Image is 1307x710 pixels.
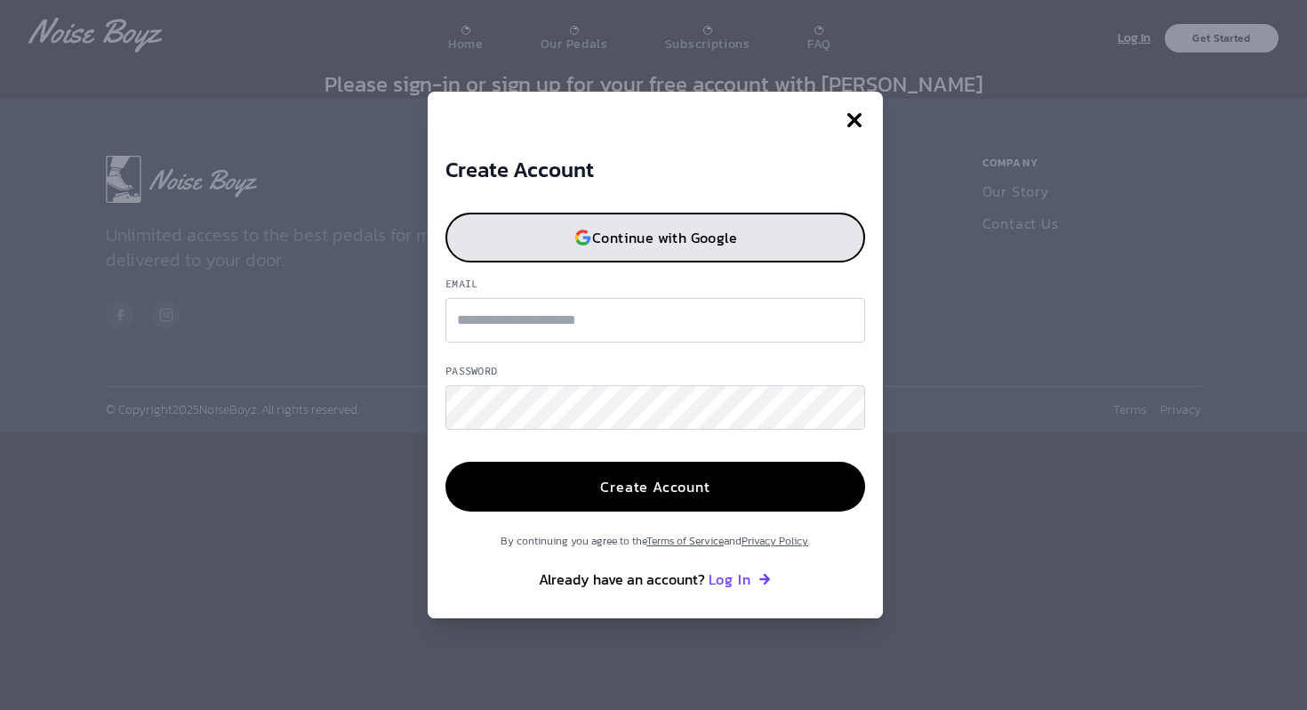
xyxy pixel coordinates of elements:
[445,569,865,590] p: Already have an account?
[445,213,865,262] button: Continue with Google
[709,569,773,590] button: Log In
[445,277,865,298] label: Email
[646,533,724,549] a: Terms of Service
[445,533,865,551] p: By continuing you agree to the and .
[592,230,737,245] p: Continue with Google
[445,364,865,385] label: Password
[445,159,865,181] h3: Create Account
[445,462,865,512] button: Create Account
[742,533,808,549] a: Privacy Policy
